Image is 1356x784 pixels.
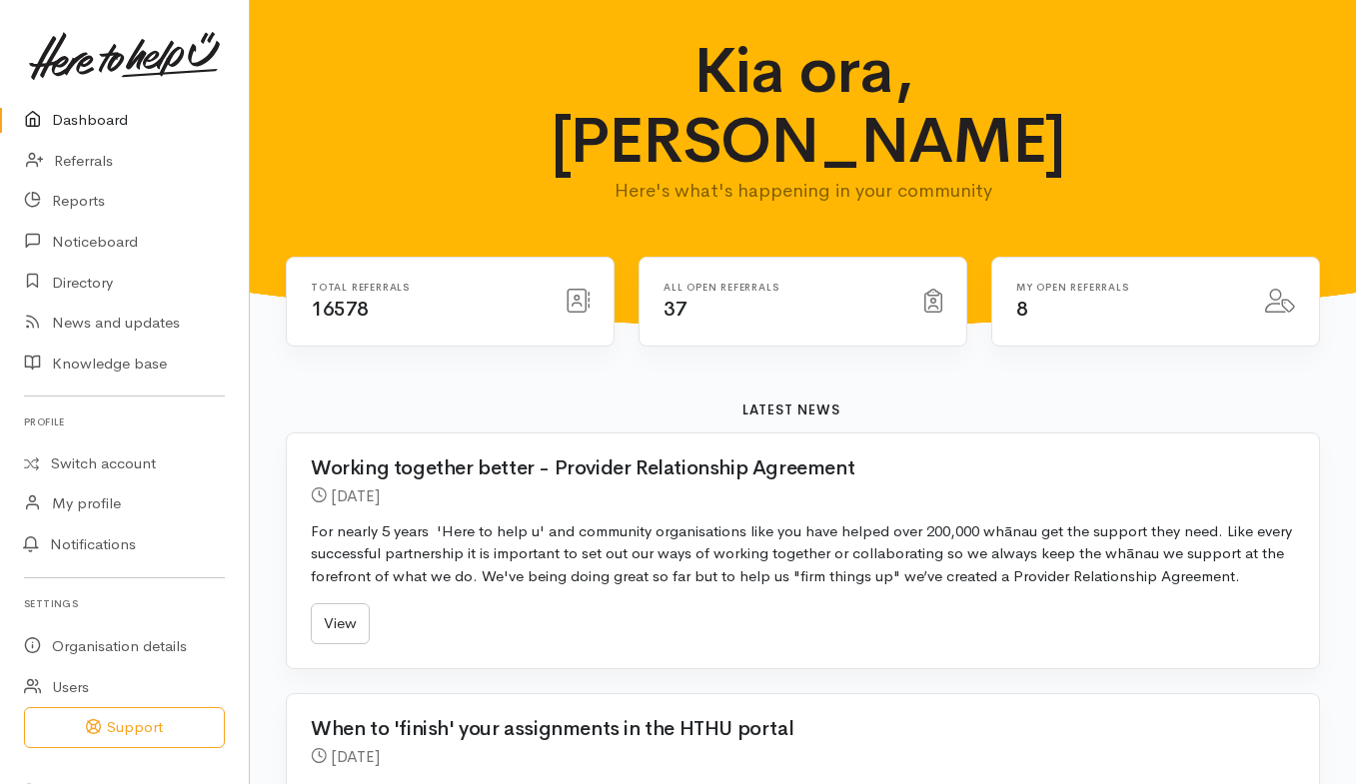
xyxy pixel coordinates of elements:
span: 16578 [311,297,369,322]
time: [DATE] [331,485,380,506]
h2: When to 'finish' your assignments in the HTHU portal [311,718,1271,740]
p: For nearly 5 years 'Here to help u' and community organisations like you have helped over 200,000... [311,520,1295,588]
h6: My open referrals [1016,282,1241,293]
button: Support [24,707,225,748]
h2: Working together better - Provider Relationship Agreement [311,457,1271,479]
a: View [311,603,370,644]
p: Here's what's happening in your community [551,177,1056,205]
h6: Profile [24,408,225,435]
h6: All open referrals [664,282,900,293]
b: Latest news [742,401,840,418]
span: 8 [1016,297,1028,322]
time: [DATE] [331,746,380,767]
span: 37 [664,297,686,322]
h1: Kia ora, [PERSON_NAME] [551,36,1056,177]
h6: Total referrals [311,282,542,293]
h6: Settings [24,590,225,617]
